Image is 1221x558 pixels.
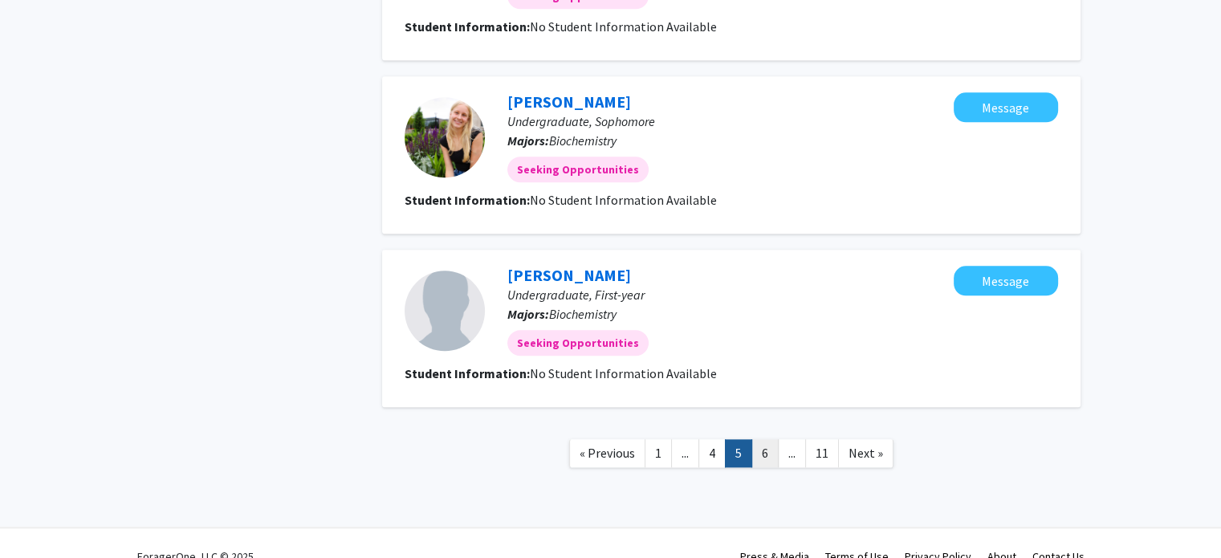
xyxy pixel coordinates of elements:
[954,266,1058,295] button: Message Paola Sanchez-Castro
[405,365,530,381] b: Student Information:
[805,439,839,467] a: 11
[698,439,726,467] a: 4
[507,132,549,149] b: Majors:
[849,445,883,461] span: Next »
[507,265,631,285] a: [PERSON_NAME]
[549,306,617,322] span: Biochemistry
[530,18,717,35] span: No Student Information Available
[788,445,796,461] span: ...
[838,439,893,467] a: Next
[569,439,645,467] a: Previous
[549,132,617,149] span: Biochemistry
[580,445,635,461] span: « Previous
[507,113,655,129] span: Undergraduate, Sophomore
[507,330,649,356] mat-chip: Seeking Opportunities
[507,92,631,112] a: [PERSON_NAME]
[530,192,717,208] span: No Student Information Available
[507,306,549,322] b: Majors:
[405,18,530,35] b: Student Information:
[507,157,649,182] mat-chip: Seeking Opportunities
[954,92,1058,122] button: Message Olivia Fisk
[382,423,1081,488] nav: Page navigation
[751,439,779,467] a: 6
[682,445,689,461] span: ...
[645,439,672,467] a: 1
[12,486,68,546] iframe: Chat
[725,439,752,467] a: 5
[530,365,717,381] span: No Student Information Available
[405,192,530,208] b: Student Information:
[507,287,645,303] span: Undergraduate, First-year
